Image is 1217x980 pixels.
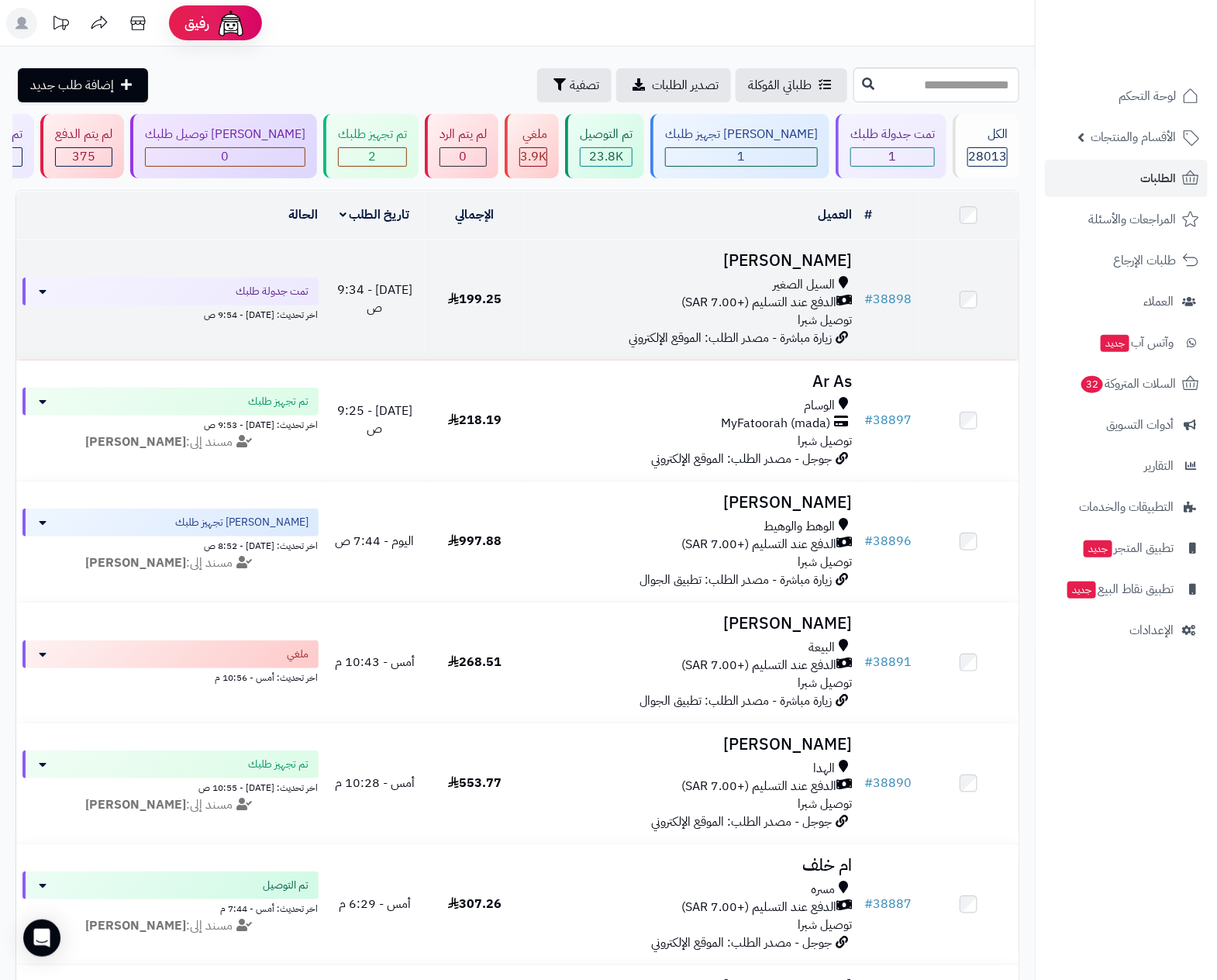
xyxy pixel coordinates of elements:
a: التقارير [1045,447,1208,485]
span: الوهط والوهيط [764,518,836,536]
span: أمس - 6:29 م [339,895,411,913]
a: العملاء [1045,283,1208,320]
span: الهدا [814,760,836,778]
span: [DATE] - 9:25 ص [337,402,412,438]
span: أمس - 10:43 م [335,653,415,671]
span: طلبات الإرجاع [1113,250,1176,271]
span: الدفع عند التسليم (+7.00 SAR) [682,536,837,554]
span: أمس - 10:28 م [335,774,415,792]
span: جديد [1067,581,1096,599]
a: الإجمالي [455,205,494,224]
span: ملغي [288,647,309,662]
a: تطبيق المتجرجديد [1045,530,1208,567]
span: تم التوصيل [264,878,309,893]
span: توصيل شبرا [798,916,853,934]
div: 0 [146,148,305,166]
span: تصدير الطلبات [652,76,719,95]
span: 2 [369,147,377,166]
span: زيارة مباشرة - مصدر الطلب: تطبيق الجوال [640,571,833,589]
span: 375 [72,147,95,166]
h3: [PERSON_NAME] [531,615,853,633]
div: Open Intercom Messenger [23,920,60,957]
span: السلات المتروكة [1080,373,1176,395]
span: توصيل شبرا [798,553,853,571]
span: الوسام [805,397,836,415]
h3: Ar As [531,373,853,391]
a: #38887 [865,895,912,913]
span: زيارة مباشرة - مصدر الطلب: تطبيق الجوال [640,692,833,710]
span: إضافة طلب جديد [30,76,114,95]
a: لوحة التحكم [1045,78,1208,115]
img: ai-face.png [215,8,247,39]
div: ملغي [519,126,547,143]
strong: [PERSON_NAME] [85,795,186,814]
a: #38891 [865,653,912,671]
a: # [865,205,873,224]
span: # [865,290,874,309]
h3: [PERSON_NAME] [531,252,853,270]
span: 32 [1081,376,1103,393]
div: اخر تحديث: [DATE] - 9:53 ص [22,416,319,432]
div: اخر تحديث: [DATE] - 8:52 ص [22,537,319,553]
button: تصفية [537,68,612,102]
div: اخر تحديث: أمس - 7:44 م [22,899,319,916]
div: 2 [339,148,406,166]
span: لوحة التحكم [1119,85,1176,107]
a: الحالة [289,205,319,224]
a: المراجعات والأسئلة [1045,201,1208,238]
span: الدفع عند التسليم (+7.00 SAR) [682,657,837,675]
span: الطلبات [1140,167,1176,189]
div: تم التوصيل [580,126,633,143]
div: تم تجهيز طلبك [338,126,407,143]
span: 0 [460,147,467,166]
span: تصفية [570,76,599,95]
span: 553.77 [448,774,502,792]
a: طلبات الإرجاع [1045,242,1208,279]
span: اليوم - 7:44 ص [335,532,414,550]
a: تحديثات المنصة [41,8,80,43]
a: وآتس آبجديد [1045,324,1208,361]
div: 23778 [581,148,632,166]
span: جديد [1084,540,1112,557]
div: 1 [851,148,934,166]
span: توصيل شبرا [798,795,853,813]
div: اخر تحديث: [DATE] - 9:54 ص [22,305,319,322]
span: # [865,653,874,671]
span: مسره [812,881,836,899]
a: #38898 [865,290,912,309]
div: مسند إلى: [11,796,330,814]
a: تطبيق نقاط البيعجديد [1045,571,1208,608]
span: رفيق [184,14,209,33]
span: الدفع عند التسليم (+7.00 SAR) [682,899,837,916]
div: لم يتم الدفع [55,126,112,143]
div: تمت جدولة طلبك [850,126,935,143]
span: 218.19 [448,411,502,430]
span: البيعة [809,639,836,657]
span: توصيل شبرا [798,674,853,692]
h3: [PERSON_NAME] [531,736,853,754]
div: [PERSON_NAME] توصيل طلبك [145,126,305,143]
span: أدوات التسويق [1106,414,1174,436]
div: اخر تحديث: أمس - 10:56 م [22,668,319,685]
span: الدفع عند التسليم (+7.00 SAR) [682,294,837,312]
span: # [865,895,874,913]
span: وآتس آب [1099,332,1174,354]
a: [PERSON_NAME] توصيل طلبك 0 [127,114,320,178]
strong: [PERSON_NAME] [85,554,186,572]
span: الدفع عند التسليم (+7.00 SAR) [682,778,837,795]
span: # [865,774,874,792]
div: 3856 [520,148,546,166]
span: التطبيقات والخدمات [1079,496,1174,518]
a: #38896 [865,532,912,550]
a: السلات المتروكة32 [1045,365,1208,402]
span: تطبيق نقاط البيع [1066,578,1174,600]
a: العميل [819,205,853,224]
span: تمت جدولة طلبك [236,284,309,299]
span: توصيل شبرا [798,432,853,450]
span: الإعدادات [1129,619,1174,641]
a: الإعدادات [1045,612,1208,649]
a: الطلبات [1045,160,1208,197]
span: تطبيق المتجر [1082,537,1174,559]
a: الكل28013 [950,114,1022,178]
a: تم التوصيل 23.8K [562,114,647,178]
